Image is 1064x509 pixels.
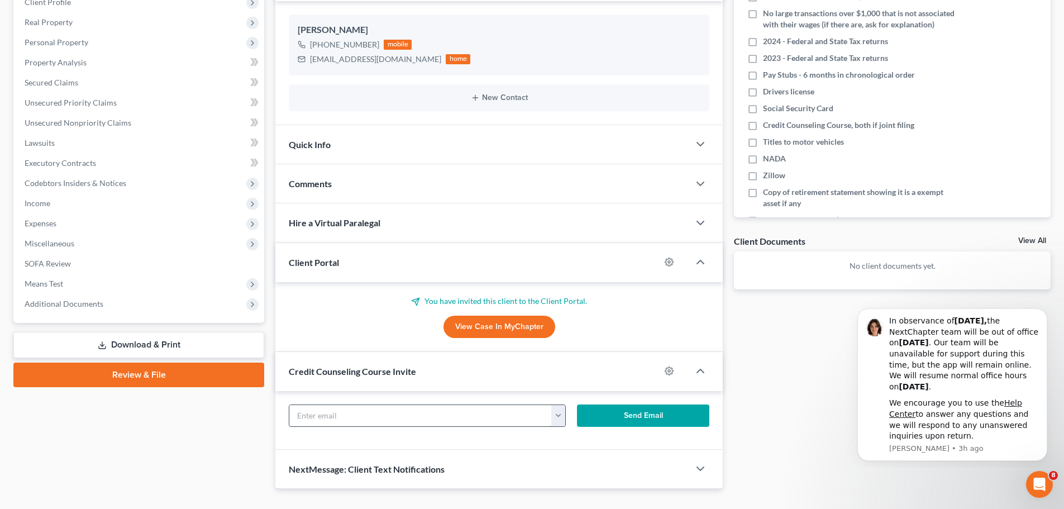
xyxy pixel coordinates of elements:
[25,259,71,268] span: SOFA Review
[13,332,264,358] a: Download & Print
[763,86,814,97] span: Drivers license
[25,218,56,228] span: Expenses
[16,153,264,173] a: Executory Contracts
[289,178,332,189] span: Comments
[289,366,416,377] span: Credit Counseling Course Invite
[16,93,264,113] a: Unsecured Priority Claims
[13,363,264,387] a: Review & File
[16,133,264,153] a: Lawsuits
[743,260,1042,272] p: No client documents yet.
[734,235,805,247] div: Client Documents
[310,54,441,65] div: [EMAIL_ADDRESS][DOMAIN_NAME]
[16,53,264,73] a: Property Analysis
[763,170,785,181] span: Zillow
[289,296,709,307] p: You have invited this client to the Client Portal.
[16,113,264,133] a: Unsecured Nonpriority Claims
[25,198,50,208] span: Income
[16,254,264,274] a: SOFA Review
[25,37,88,47] span: Personal Property
[1026,471,1053,498] iframe: Intercom live chat
[25,58,87,67] span: Property Analysis
[25,118,131,127] span: Unsecured Nonpriority Claims
[25,78,78,87] span: Secured Claims
[763,53,888,64] span: 2023 - Federal and State Tax returns
[763,103,833,114] span: Social Security Card
[25,178,126,188] span: Codebtors Insiders & Notices
[25,239,74,248] span: Miscellaneous
[298,23,700,37] div: [PERSON_NAME]
[763,153,786,164] span: NADA
[763,215,962,237] span: Additional Creditors (Medical, or Creditors not on Credit Report)
[25,299,103,308] span: Additional Documents
[443,316,555,338] a: View Case in MyChapter
[577,405,710,427] button: Send Email
[16,73,264,93] a: Secured Claims
[298,93,700,102] button: New Contact
[1049,471,1058,480] span: 8
[289,464,445,474] span: NextMessage: Client Text Notifications
[446,54,470,64] div: home
[763,8,962,30] span: No large transactions over $1,000 that is not associated with their wages (if there are, ask for ...
[763,136,844,148] span: Titles to motor vehicles
[763,187,962,209] span: Copy of retirement statement showing it is a exempt asset if any
[763,69,915,80] span: Pay Stubs - 6 months in chronological order
[1018,237,1046,245] a: View All
[25,158,96,168] span: Executory Contracts
[25,138,55,148] span: Lawsuits
[25,98,117,107] span: Unsecured Priority Claims
[289,405,552,426] input: Enter email
[289,257,339,268] span: Client Portal
[289,217,380,228] span: Hire a Virtual Paralegal
[841,298,1064,468] iframe: Intercom notifications message
[763,36,888,47] span: 2024 - Federal and State Tax returns
[763,120,914,131] span: Credit Counseling Course, both if joint filing
[25,17,73,27] span: Real Property
[25,279,63,288] span: Means Test
[384,40,412,50] div: mobile
[289,139,331,150] span: Quick Info
[310,39,379,50] div: [PHONE_NUMBER]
